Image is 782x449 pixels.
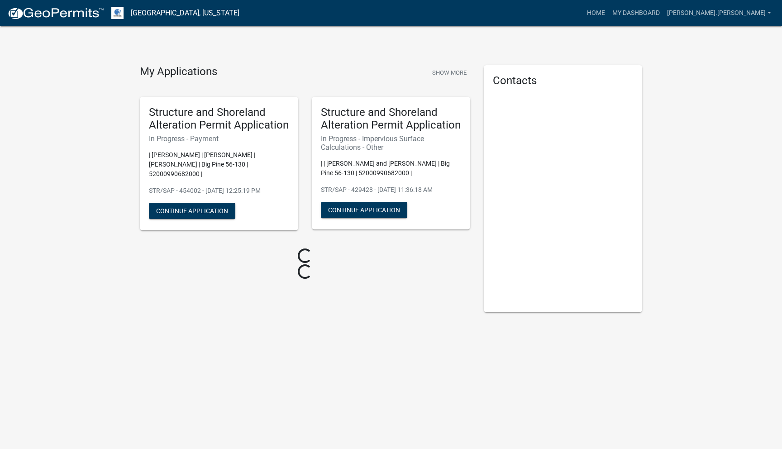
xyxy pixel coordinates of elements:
[321,185,461,195] p: STR/SAP - 429428 - [DATE] 11:36:18 AM
[131,5,239,21] a: [GEOGRAPHIC_DATA], [US_STATE]
[149,186,289,196] p: STR/SAP - 454002 - [DATE] 12:25:19 PM
[583,5,609,22] a: Home
[321,106,461,132] h5: Structure and Shoreland Alteration Permit Application
[321,202,407,218] button: Continue Application
[140,65,217,79] h4: My Applications
[429,65,470,80] button: Show More
[149,106,289,132] h5: Structure and Shoreland Alteration Permit Application
[321,159,461,178] p: | | [PERSON_NAME] and [PERSON_NAME] | Big Pine 56-130 | 52000990682000 |
[111,7,124,19] img: Otter Tail County, Minnesota
[149,203,235,219] button: Continue Application
[609,5,663,22] a: My Dashboard
[149,150,289,179] p: | [PERSON_NAME] | [PERSON_NAME] | [PERSON_NAME] | Big Pine 56-130 | 52000990682000 |
[663,5,775,22] a: [PERSON_NAME].[PERSON_NAME]
[149,134,289,143] h6: In Progress - Payment
[493,74,633,87] h5: Contacts
[321,134,461,152] h6: In Progress - Impervious Surface Calculations - Other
